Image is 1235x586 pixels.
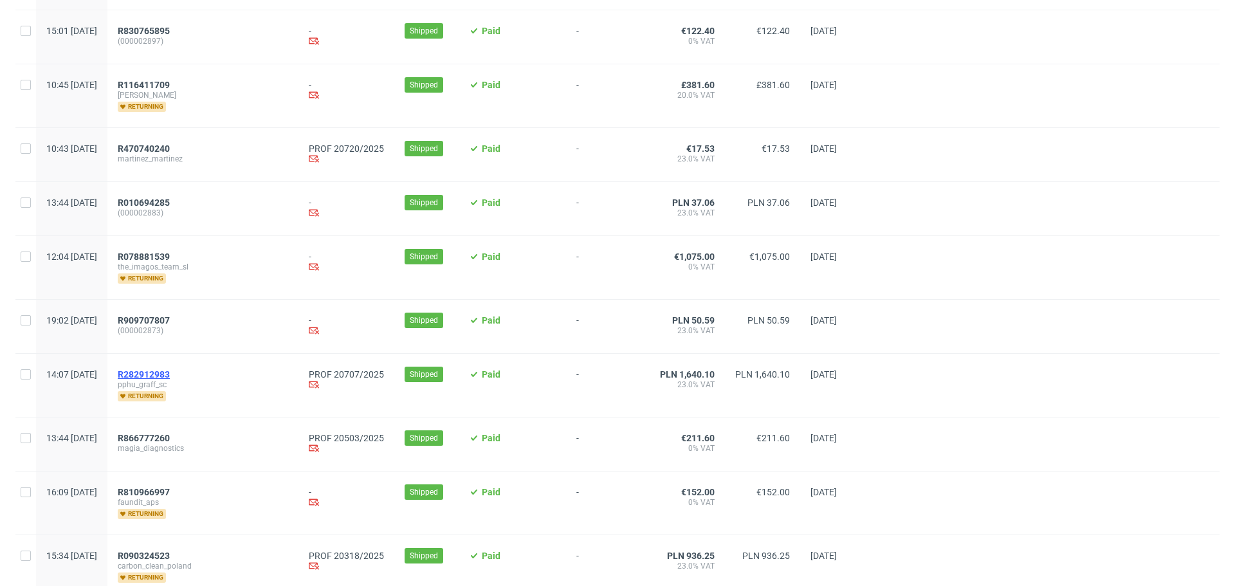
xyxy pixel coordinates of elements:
[118,143,170,154] span: R470740240
[118,208,288,218] span: (000002883)
[482,369,500,380] span: Paid
[576,369,639,401] span: -
[810,197,837,208] span: [DATE]
[810,369,837,380] span: [DATE]
[118,80,170,90] span: R116411709
[482,252,500,262] span: Paid
[309,369,384,380] a: PROF 20707/2025
[309,487,384,509] div: -
[118,80,172,90] a: R116411709
[118,197,170,208] span: R010694285
[482,197,500,208] span: Paid
[118,497,288,508] span: faundit_aps
[576,315,639,338] span: -
[482,143,500,154] span: Paid
[810,252,837,262] span: [DATE]
[118,252,172,262] a: R078881539
[681,80,715,90] span: £381.60
[747,197,790,208] span: PLN 37.06
[410,550,438,562] span: Shipped
[309,197,384,220] div: -
[672,197,715,208] span: PLN 37.06
[118,380,288,390] span: pphu_graff_sc
[410,79,438,91] span: Shipped
[681,433,715,443] span: €211.60
[118,572,166,583] span: returning
[118,90,288,100] span: [PERSON_NAME]
[118,26,170,36] span: R830765895
[410,369,438,380] span: Shipped
[118,509,166,519] span: returning
[660,369,715,380] span: PLN 1,640.10
[660,208,715,218] span: 23.0% VAT
[118,433,172,443] a: R866777260
[118,487,170,497] span: R810966997
[410,197,438,208] span: Shipped
[410,25,438,37] span: Shipped
[681,26,715,36] span: €122.40
[810,143,837,154] span: [DATE]
[118,487,172,497] a: R810966997
[46,433,97,443] span: 13:44 [DATE]
[667,551,715,561] span: PLN 936.25
[482,80,500,90] span: Paid
[660,497,715,508] span: 0% VAT
[118,551,170,561] span: R090324523
[309,315,384,338] div: -
[482,433,500,443] span: Paid
[118,369,170,380] span: R282912983
[118,36,288,46] span: (000002897)
[660,325,715,336] span: 23.0% VAT
[735,369,790,380] span: PLN 1,640.10
[747,315,790,325] span: PLN 50.59
[660,262,715,272] span: 0% VAT
[118,325,288,336] span: (000002873)
[118,197,172,208] a: R010694285
[46,80,97,90] span: 10:45 [DATE]
[576,80,639,112] span: -
[482,315,500,325] span: Paid
[576,143,639,166] span: -
[660,154,715,164] span: 23.0% VAT
[810,433,837,443] span: [DATE]
[46,315,97,325] span: 19:02 [DATE]
[674,252,715,262] span: €1,075.00
[118,391,166,401] span: returning
[410,251,438,262] span: Shipped
[576,433,639,455] span: -
[660,561,715,571] span: 23.0% VAT
[118,561,288,571] span: carbon_clean_poland
[118,252,170,262] span: R078881539
[576,252,639,284] span: -
[309,433,384,443] a: PROF 20503/2025
[749,252,790,262] span: €1,075.00
[118,143,172,154] a: R470740240
[686,143,715,154] span: €17.53
[46,252,97,262] span: 12:04 [DATE]
[118,433,170,443] span: R866777260
[576,551,639,583] span: -
[756,26,790,36] span: €122.40
[576,26,639,48] span: -
[410,143,438,154] span: Shipped
[118,154,288,164] span: martinez_martinez
[309,143,384,154] a: PROF 20720/2025
[410,315,438,326] span: Shipped
[672,315,715,325] span: PLN 50.59
[46,551,97,561] span: 15:34 [DATE]
[756,433,790,443] span: €211.60
[46,369,97,380] span: 14:07 [DATE]
[410,432,438,444] span: Shipped
[482,551,500,561] span: Paid
[410,486,438,498] span: Shipped
[309,26,384,48] div: -
[810,26,837,36] span: [DATE]
[118,102,166,112] span: returning
[810,551,837,561] span: [DATE]
[118,262,288,272] span: the_imagos_team_sl
[482,487,500,497] span: Paid
[660,380,715,390] span: 23.0% VAT
[576,197,639,220] span: -
[482,26,500,36] span: Paid
[118,315,172,325] a: R909707807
